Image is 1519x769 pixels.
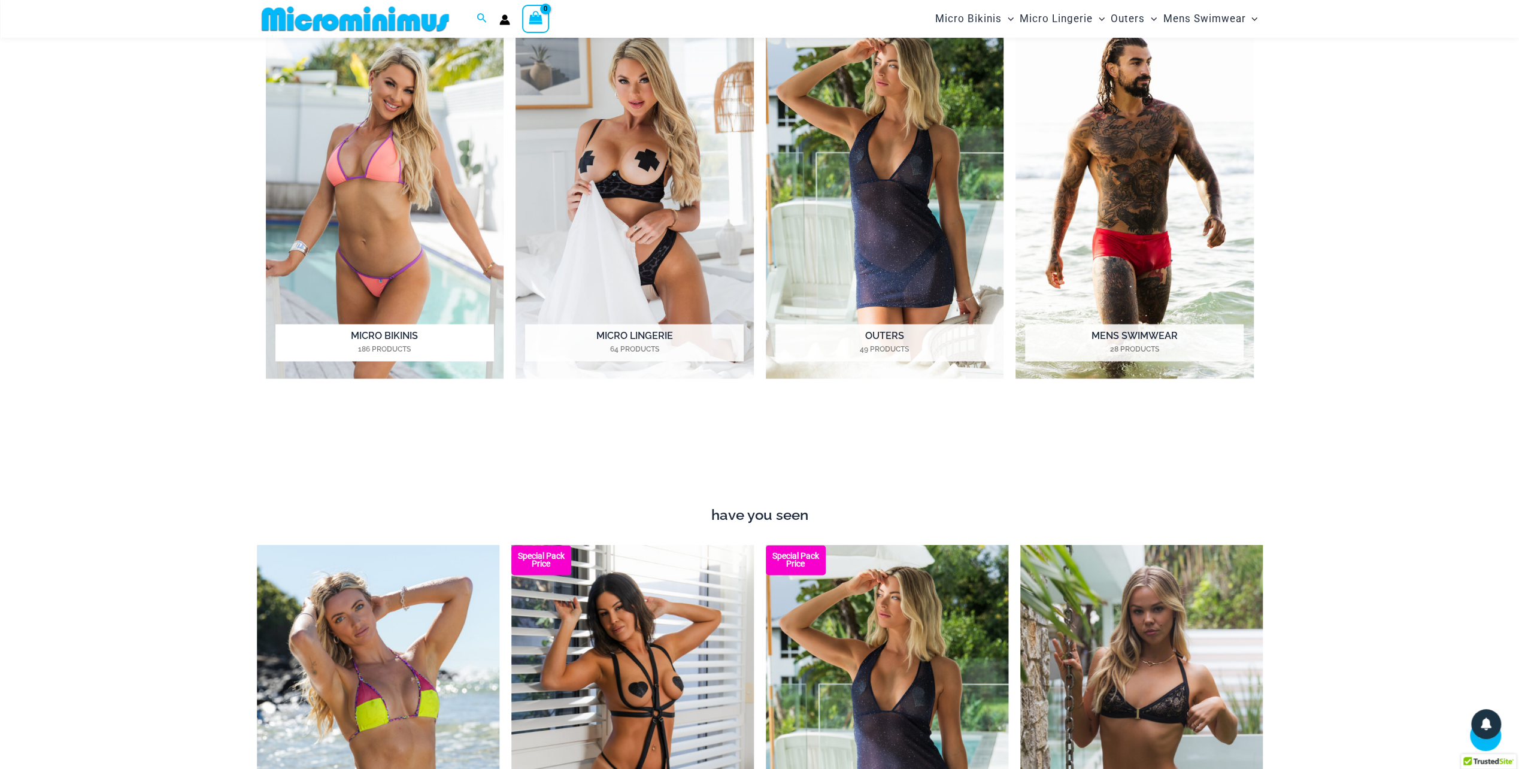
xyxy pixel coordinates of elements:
[1015,13,1254,379] a: Visit product category Mens Swimwear
[775,344,994,355] mark: 49 Products
[1108,4,1160,34] a: OutersMenu ToggleMenu Toggle
[775,324,994,361] h2: Outers
[477,11,487,26] a: Search icon link
[275,344,494,355] mark: 186 Products
[516,13,754,379] a: Visit product category Micro Lingerie
[1017,4,1108,34] a: Micro LingerieMenu ToggleMenu Toggle
[1015,13,1254,379] img: Mens Swimwear
[522,5,550,32] a: View Shopping Cart, empty
[266,410,1254,500] iframe: TrustedSite Certified
[266,13,504,379] a: Visit product category Micro Bikinis
[932,4,1017,34] a: Micro BikinisMenu ToggleMenu Toggle
[1020,4,1093,34] span: Micro Lingerie
[766,13,1004,379] img: Outers
[766,13,1004,379] a: Visit product category Outers
[1111,4,1145,34] span: Outers
[525,324,744,361] h2: Micro Lingerie
[257,5,454,32] img: MM SHOP LOGO FLAT
[766,552,826,568] b: Special Pack Price
[1025,344,1244,355] mark: 28 Products
[266,13,504,379] img: Micro Bikinis
[1160,4,1260,34] a: Mens SwimwearMenu ToggleMenu Toggle
[516,13,754,379] img: Micro Lingerie
[275,324,494,361] h2: Micro Bikinis
[935,4,1002,34] span: Micro Bikinis
[930,2,1263,36] nav: Site Navigation
[1163,4,1245,34] span: Mens Swimwear
[1145,4,1157,34] span: Menu Toggle
[1025,324,1244,361] h2: Mens Swimwear
[257,507,1263,524] h4: have you seen
[525,344,744,355] mark: 64 Products
[1093,4,1105,34] span: Menu Toggle
[1002,4,1014,34] span: Menu Toggle
[499,14,510,25] a: Account icon link
[511,552,571,568] b: Special Pack Price
[1245,4,1257,34] span: Menu Toggle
